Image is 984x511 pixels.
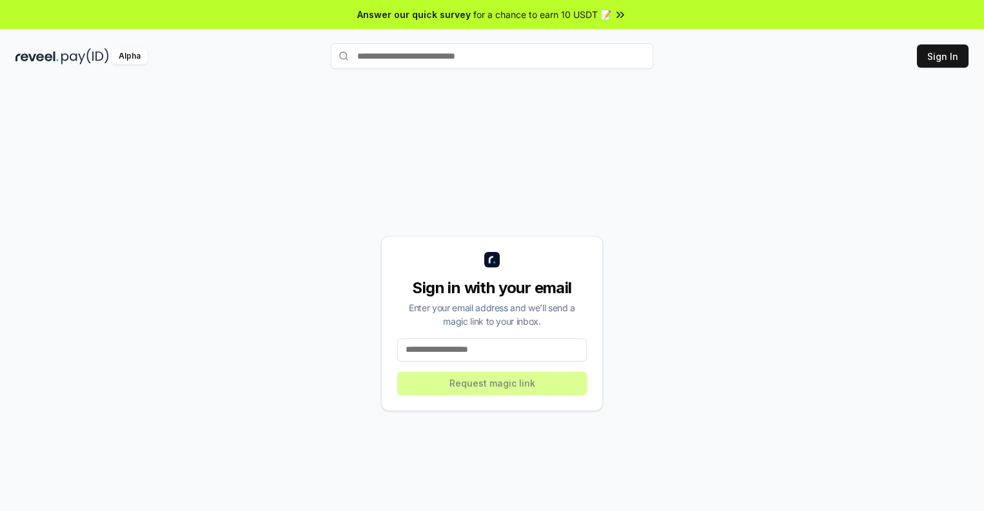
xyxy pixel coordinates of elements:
[917,44,969,68] button: Sign In
[397,301,587,328] div: Enter your email address and we’ll send a magic link to your inbox.
[397,278,587,298] div: Sign in with your email
[484,252,500,267] img: logo_small
[357,8,471,21] span: Answer our quick survey
[473,8,611,21] span: for a chance to earn 10 USDT 📝
[112,48,148,64] div: Alpha
[15,48,59,64] img: reveel_dark
[61,48,109,64] img: pay_id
